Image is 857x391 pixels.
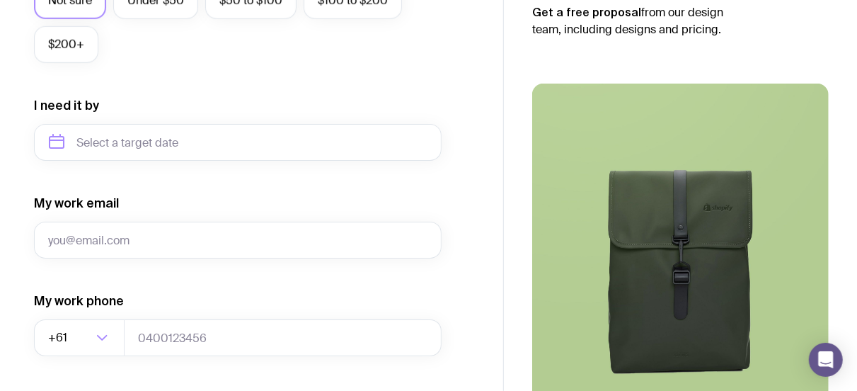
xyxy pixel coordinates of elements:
label: My work phone [34,293,124,310]
div: Open Intercom Messenger [809,343,843,377]
label: $200+ [34,26,98,63]
input: you@email.com [34,222,442,259]
p: from our design team, including designs and pricing. [532,4,744,38]
input: Select a target date [34,124,442,161]
input: 0400123456 [124,319,442,356]
label: My work email [34,195,119,212]
div: Search for option [34,319,125,356]
strong: Get a free proposal [532,6,641,18]
label: I need it by [34,97,99,114]
input: Search for option [70,319,92,356]
span: +61 [48,319,70,356]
